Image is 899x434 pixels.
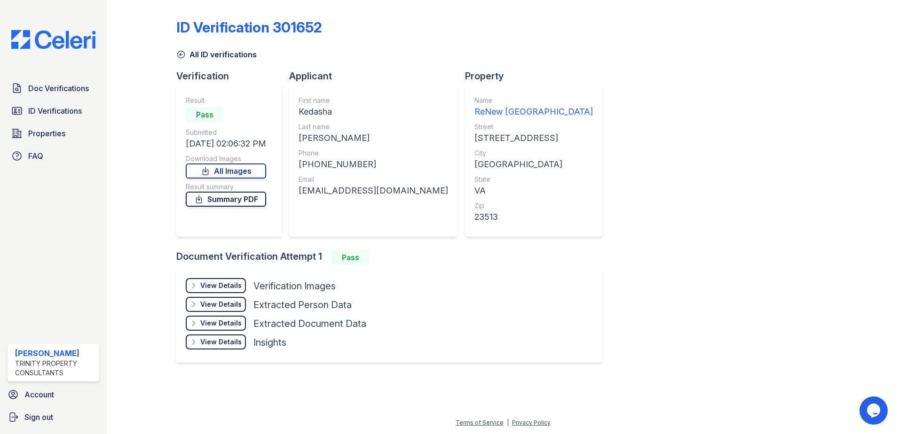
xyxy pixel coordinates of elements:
img: CE_Logo_Blue-a8612792a0a2168367f1c8372b55b34899dd931a85d93a1a3d3e32e68fde9ad4.png [4,30,103,49]
a: Doc Verifications [8,79,99,98]
span: Sign out [24,411,53,423]
a: ID Verifications [8,101,99,120]
div: First name [299,96,448,105]
div: Kedasha [299,105,448,118]
div: State [474,175,593,184]
span: FAQ [28,150,43,162]
div: View Details [200,300,242,309]
div: Insights [253,336,286,349]
div: City [474,148,593,158]
a: Terms of Service [456,419,504,426]
div: [STREET_ADDRESS] [474,132,593,145]
div: Submitted [186,128,266,137]
div: Trinity Property Consultants [15,359,95,378]
a: All Images [186,163,266,178]
div: Verification [176,70,289,83]
div: Zip [474,201,593,210]
div: Phone [299,148,448,158]
div: VA [474,184,593,197]
a: Properties [8,124,99,143]
div: Email [299,175,448,184]
a: FAQ [8,147,99,165]
div: ID Verification 301652 [176,19,322,36]
div: Document Verification Attempt 1 [176,250,610,265]
div: 23513 [474,210,593,224]
div: Result [186,96,266,105]
iframe: chat widget [860,396,890,425]
div: [DATE] 02:06:32 PM [186,137,266,150]
div: [GEOGRAPHIC_DATA] [474,158,593,171]
div: [PERSON_NAME] [299,132,448,145]
span: Account [24,389,54,400]
a: Summary PDF [186,192,266,207]
div: [EMAIL_ADDRESS][DOMAIN_NAME] [299,184,448,197]
div: Result summary [186,182,266,192]
a: Privacy Policy [512,419,551,426]
a: Sign out [4,408,103,426]
div: Applicant [289,70,465,83]
div: Property [465,70,610,83]
span: ID Verifications [28,105,82,116]
span: Properties [28,128,65,139]
div: View Details [200,281,242,290]
div: Download Images [186,154,266,163]
a: All ID verifications [176,49,257,60]
div: Extracted Document Data [253,317,366,330]
span: Doc Verifications [28,83,89,94]
div: [PHONE_NUMBER] [299,158,448,171]
div: Last name [299,122,448,132]
div: ReNew [GEOGRAPHIC_DATA] [474,105,593,118]
div: Street [474,122,593,132]
div: View Details [200,337,242,347]
div: Verification Images [253,279,336,293]
div: Name [474,96,593,105]
div: [PERSON_NAME] [15,348,95,359]
div: Extracted Person Data [253,298,352,311]
a: Name ReNew [GEOGRAPHIC_DATA] [474,96,593,118]
a: Account [4,385,103,404]
div: | [507,419,509,426]
div: Pass [331,250,369,265]
div: Pass [186,107,223,122]
div: View Details [200,318,242,328]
